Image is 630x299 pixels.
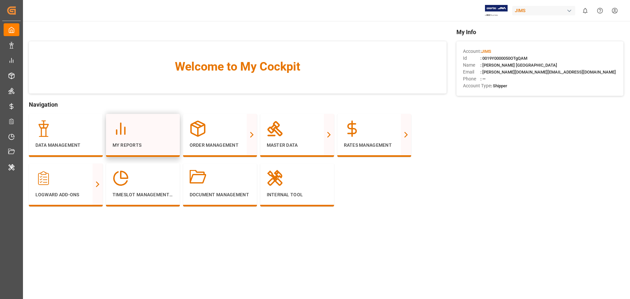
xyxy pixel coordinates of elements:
[480,49,491,54] span: :
[463,69,480,75] span: Email
[463,82,491,89] span: Account Type
[190,142,250,149] p: Order Management
[578,3,593,18] button: show 0 new notifications
[267,142,327,149] p: Master Data
[491,83,507,88] span: : Shipper
[480,76,486,81] span: : —
[512,6,575,15] div: JIMS
[35,191,96,198] p: Logward Add-ons
[480,70,616,75] span: : [PERSON_NAME][DOMAIN_NAME][EMAIL_ADDRESS][DOMAIN_NAME]
[29,100,447,109] span: Navigation
[463,62,480,69] span: Name
[35,142,96,149] p: Data Management
[463,48,480,55] span: Account
[463,55,480,62] span: Id
[480,56,527,61] span: : 0019Y0000050OTgQAM
[190,191,250,198] p: Document Management
[593,3,607,18] button: Help Center
[113,142,173,149] p: My Reports
[512,4,578,17] button: JIMS
[481,49,491,54] span: JIMS
[42,58,433,75] span: Welcome to My Cockpit
[344,142,405,149] p: Rates Management
[113,191,173,198] p: Timeslot Management V2
[485,5,508,16] img: Exertis%20JAM%20-%20Email%20Logo.jpg_1722504956.jpg
[480,63,557,68] span: : [PERSON_NAME] [GEOGRAPHIC_DATA]
[463,75,480,82] span: Phone
[456,28,623,36] span: My Info
[267,191,327,198] p: Internal Tool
